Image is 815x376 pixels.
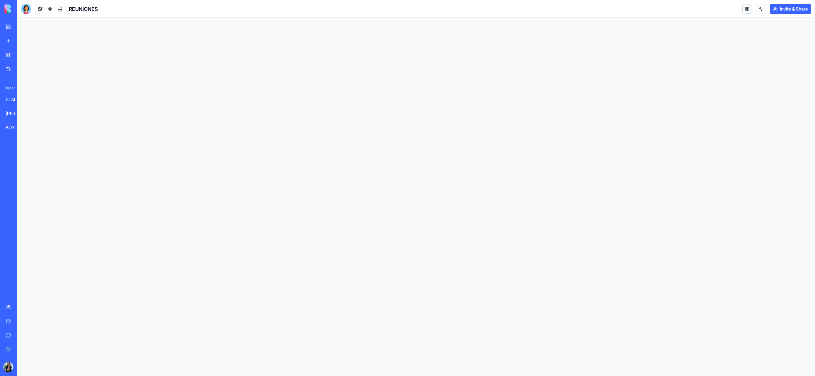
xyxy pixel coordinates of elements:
span: Recent [2,86,15,91]
a: BUYERS - CRM [2,121,27,134]
div: [PERSON_NAME] [6,110,24,117]
button: Invite & Share [770,4,811,14]
a: [PERSON_NAME] [2,107,27,120]
span: REUNIONES [69,5,98,13]
img: PHOTO-2025-09-15-15-09-07_ggaris.jpg [3,362,13,372]
img: logo [4,4,44,13]
div: BUYERS - CRM [6,124,24,131]
div: PLANEACION DE CONTENIDO [6,96,24,103]
a: PLANEACION DE CONTENIDO [2,93,27,106]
